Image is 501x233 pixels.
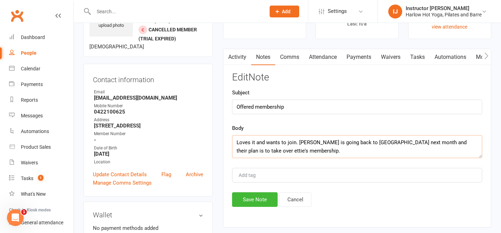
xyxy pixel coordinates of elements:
div: Automations [21,129,49,134]
div: Location [94,159,203,165]
h3: Wallet [93,211,203,219]
a: Notes [251,49,275,65]
div: Address [94,117,203,123]
strong: - [94,137,203,143]
label: Subject [232,88,249,97]
input: Add tag [238,171,262,179]
a: Dashboard [9,30,73,45]
a: Waivers [376,49,405,65]
div: General attendance [21,220,63,225]
button: Add [270,6,299,17]
span: 1 [38,175,43,181]
a: Messages [9,108,73,124]
div: Harlow Hot Yoga, Pilates and Barre [406,11,482,18]
div: Dashboard [21,34,45,40]
span: [DEMOGRAPHIC_DATA] [89,44,144,50]
a: Tasks 1 [9,171,73,186]
a: Reports [9,92,73,108]
li: No payment methods added [93,224,203,232]
span: Add [282,9,291,14]
a: Automations [9,124,73,139]
div: Date of Birth [94,145,203,152]
a: Tasks [405,49,430,65]
a: view attendance [432,24,467,30]
div: Instructor [PERSON_NAME] [406,5,482,11]
span: Settings [328,3,347,19]
a: Product Sales [9,139,73,155]
div: People [21,50,37,56]
span: Cancelled member (trial expired) [138,27,197,41]
textarea: Loves it and wants to join. [PERSON_NAME] is going back to [GEOGRAPHIC_DATA] next month and their... [232,135,482,158]
div: Product Sales [21,144,51,150]
div: Reports [21,97,38,103]
div: IJ [388,5,402,18]
div: Payments [21,81,43,87]
div: Mobile Number [94,103,203,109]
label: Body [232,124,244,132]
strong: [EMAIL_ADDRESS][DOMAIN_NAME] [94,95,203,101]
a: Waivers [9,155,73,171]
h3: Contact information [93,73,203,84]
a: General attendance kiosk mode [9,215,73,231]
div: Email [94,89,203,95]
a: What's New [9,186,73,202]
a: Payments [9,77,73,92]
input: optional [232,100,482,114]
div: Member Number [94,131,203,137]
a: People [9,45,73,61]
input: Search... [92,7,261,16]
a: Manage Comms Settings [93,179,152,187]
div: Tasks [21,176,33,181]
span: 1 [21,209,27,215]
button: Cancel [279,192,311,207]
a: Attendance [304,49,342,65]
iframe: Intercom live chat [7,209,24,226]
div: What's New [21,191,46,197]
h3: Edit Note [232,72,482,83]
a: Activity [223,49,251,65]
strong: [STREET_ADDRESS] [94,123,203,129]
div: Messages [21,113,43,118]
a: Automations [430,49,471,65]
a: Calendar [9,61,73,77]
a: Flag [161,170,171,179]
div: Waivers [21,160,38,165]
a: Archive [186,170,203,179]
a: Comms [275,49,304,65]
a: Update Contact Details [93,170,147,179]
strong: 0422100625 [94,109,203,115]
a: Clubworx [8,7,26,24]
button: Save Note [232,192,278,207]
a: Payments [342,49,376,65]
div: Calendar [21,66,40,71]
strong: [DATE] [94,151,203,157]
